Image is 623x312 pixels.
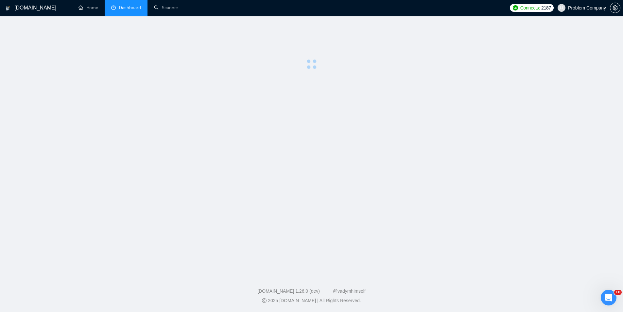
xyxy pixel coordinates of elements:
button: setting [610,3,620,13]
span: Connects: [520,4,540,11]
span: dashboard [111,5,116,10]
a: [DOMAIN_NAME] 1.26.0 (dev) [257,288,320,294]
span: copyright [262,298,267,303]
span: 2187 [541,4,551,11]
span: Dashboard [119,5,141,10]
a: searchScanner [154,5,178,10]
div: 2025 [DOMAIN_NAME] | All Rights Reserved. [5,297,618,304]
a: setting [610,5,620,10]
img: logo [6,3,10,13]
span: 10 [614,290,622,295]
img: upwork-logo.png [513,5,518,10]
a: homeHome [78,5,98,10]
a: @vadymhimself [333,288,366,294]
iframe: Intercom live chat [601,290,616,305]
span: user [559,6,564,10]
span: setting [610,5,620,10]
